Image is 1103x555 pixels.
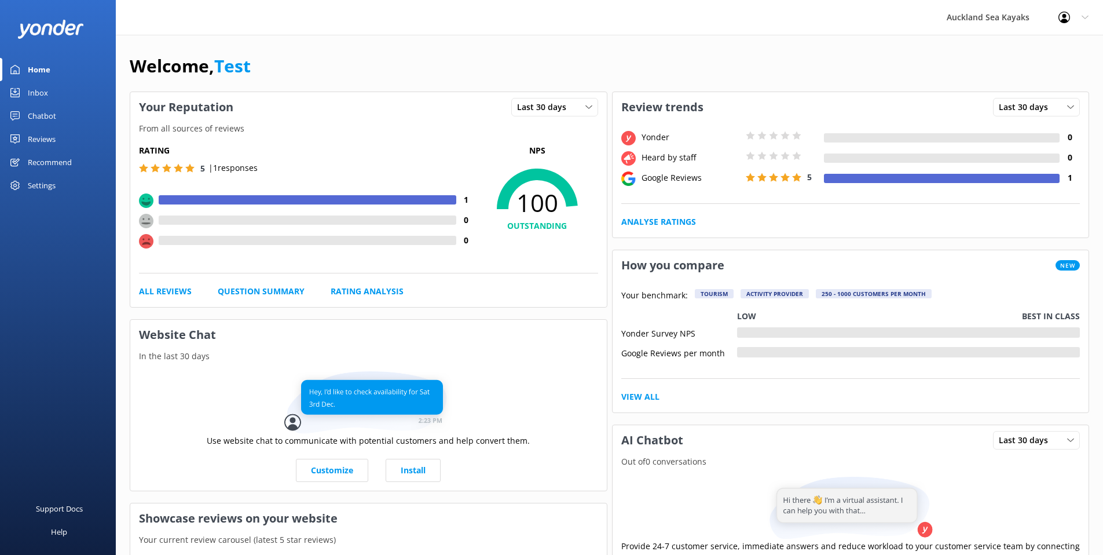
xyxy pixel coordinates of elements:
[621,327,737,338] div: Yonder Survey NPS
[737,310,756,323] p: Low
[613,455,1089,468] p: Out of 0 conversations
[331,285,404,298] a: Rating Analysis
[517,101,573,114] span: Last 30 days
[816,289,932,298] div: 250 - 1000 customers per month
[386,459,441,482] a: Install
[639,171,743,184] div: Google Reviews
[477,188,598,217] span: 100
[477,220,598,232] h4: OUTSTANDING
[999,101,1055,114] span: Last 30 days
[1060,171,1080,184] h4: 1
[130,503,607,534] h3: Showcase reviews on your website
[218,285,305,298] a: Question Summary
[456,234,477,247] h4: 0
[208,162,258,174] p: | 1 responses
[695,289,734,298] div: Tourism
[807,171,812,182] span: 5
[477,144,598,157] p: NPS
[17,20,84,39] img: yonder-white-logo.png
[28,81,48,104] div: Inbox
[28,151,72,174] div: Recommend
[999,434,1055,447] span: Last 30 days
[456,193,477,206] h4: 1
[207,434,530,447] p: Use website chat to communicate with potential customers and help convert them.
[1022,310,1080,323] p: Best in class
[130,52,251,80] h1: Welcome,
[639,131,743,144] div: Yonder
[613,250,733,280] h3: How you compare
[28,104,56,127] div: Chatbot
[621,216,696,228] a: Analyse Ratings
[1060,151,1080,164] h4: 0
[130,350,607,363] p: In the last 30 days
[214,54,251,78] a: Test
[139,285,192,298] a: All Reviews
[621,390,659,403] a: View All
[284,371,452,434] img: conversation...
[130,92,242,122] h3: Your Reputation
[767,477,935,540] img: assistant...
[741,289,809,298] div: Activity Provider
[639,151,743,164] div: Heard by staff
[130,122,607,135] p: From all sources of reviews
[621,347,737,357] div: Google Reviews per month
[28,127,56,151] div: Reviews
[613,92,712,122] h3: Review trends
[621,289,688,303] p: Your benchmark:
[296,459,368,482] a: Customize
[139,144,477,157] h5: Rating
[456,214,477,227] h4: 0
[36,497,83,520] div: Support Docs
[200,163,205,174] span: 5
[130,320,607,350] h3: Website Chat
[613,425,692,455] h3: AI Chatbot
[28,58,50,81] div: Home
[28,174,56,197] div: Settings
[130,534,607,546] p: Your current review carousel (latest 5 star reviews)
[1060,131,1080,144] h4: 0
[51,520,67,543] div: Help
[1056,260,1080,271] span: New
